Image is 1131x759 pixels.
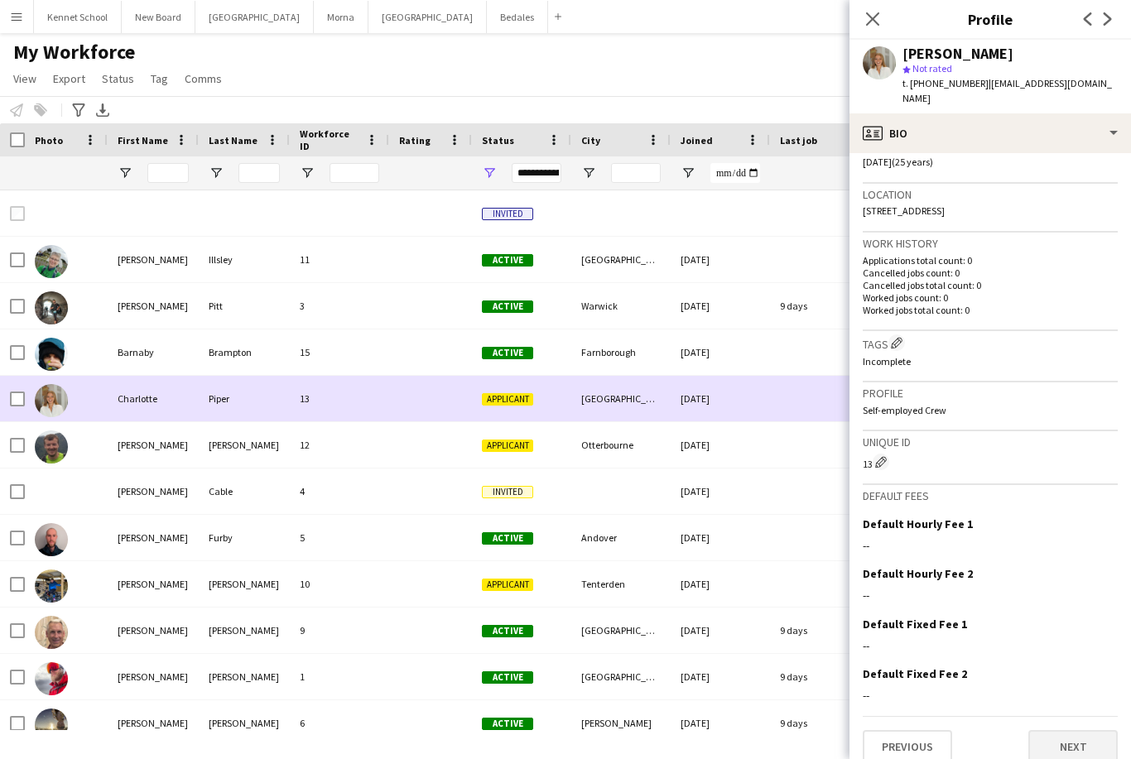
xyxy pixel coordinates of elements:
[108,422,199,468] div: [PERSON_NAME]
[35,662,68,695] img: Isaac Walker
[35,291,68,324] img: Andrew Pitt
[902,77,989,89] span: t. [PHONE_NUMBER]
[671,329,770,375] div: [DATE]
[671,237,770,282] div: [DATE]
[102,71,134,86] span: Status
[863,488,1118,503] h3: Default fees
[290,422,389,468] div: 12
[35,569,68,603] img: George O’Callaghan
[863,666,967,681] h3: Default Fixed Fee 2
[199,422,290,468] div: [PERSON_NAME]
[770,608,869,653] div: 9 days
[46,68,92,89] a: Export
[35,523,68,556] img: Douglas Furby
[108,515,199,560] div: [PERSON_NAME]
[571,376,671,421] div: [GEOGRAPHIC_DATA]
[863,386,1118,401] h3: Profile
[571,422,671,468] div: Otterbourne
[108,376,199,421] div: Charlotte
[368,1,487,33] button: [GEOGRAPHIC_DATA]
[571,237,671,282] div: [GEOGRAPHIC_DATA]
[482,134,514,147] span: Status
[863,187,1118,202] h3: Location
[863,638,1118,653] div: --
[863,688,1118,703] div: --
[863,617,967,632] h3: Default Fixed Fee 1
[35,338,68,371] img: Barnaby Brampton
[671,468,770,514] div: [DATE]
[122,1,195,33] button: New Board
[290,283,389,329] div: 3
[108,468,199,514] div: [PERSON_NAME]
[290,376,389,421] div: 13
[35,616,68,649] img: Howard Watts
[151,71,168,86] span: Tag
[290,515,389,560] div: 5
[863,236,1118,251] h3: Work history
[118,166,132,180] button: Open Filter Menu
[863,538,1118,553] div: --
[185,71,222,86] span: Comms
[290,654,389,699] div: 1
[671,561,770,607] div: [DATE]
[902,77,1112,104] span: | [EMAIL_ADDRESS][DOMAIN_NAME]
[902,46,1013,61] div: [PERSON_NAME]
[571,329,671,375] div: Farnborough
[199,237,290,282] div: Illsley
[108,329,199,375] div: Barnaby
[571,654,671,699] div: [GEOGRAPHIC_DATA]
[482,532,533,545] span: Active
[108,237,199,282] div: [PERSON_NAME]
[199,515,290,560] div: Furby
[770,700,869,746] div: 9 days
[118,134,168,147] span: First Name
[863,156,933,168] span: [DATE] (25 years)
[199,608,290,653] div: [PERSON_NAME]
[863,334,1118,352] h3: Tags
[710,163,760,183] input: Joined Filter Input
[35,134,63,147] span: Photo
[108,608,199,653] div: [PERSON_NAME]
[863,304,1118,316] p: Worked jobs total count: 0
[482,625,533,637] span: Active
[482,440,533,452] span: Applicant
[863,267,1118,279] p: Cancelled jobs count: 0
[35,384,68,417] img: Charlotte Piper
[7,68,43,89] a: View
[849,113,1131,153] div: Bio
[199,283,290,329] div: Pitt
[209,166,224,180] button: Open Filter Menu
[290,561,389,607] div: 10
[482,393,533,406] span: Applicant
[863,588,1118,603] div: --
[912,62,952,74] span: Not rated
[290,329,389,375] div: 15
[671,608,770,653] div: [DATE]
[863,435,1118,449] h3: Unique ID
[482,347,533,359] span: Active
[35,709,68,742] img: Laura Dunning
[863,404,1118,416] p: Self-employed Crew
[199,700,290,746] div: [PERSON_NAME]
[482,166,497,180] button: Open Filter Menu
[238,163,280,183] input: Last Name Filter Input
[199,376,290,421] div: Piper
[780,134,817,147] span: Last job
[482,671,533,684] span: Active
[290,237,389,282] div: 11
[863,279,1118,291] p: Cancelled jobs total count: 0
[571,700,671,746] div: [PERSON_NAME]
[399,134,431,147] span: Rating
[671,515,770,560] div: [DATE]
[581,134,600,147] span: City
[108,700,199,746] div: [PERSON_NAME]
[482,718,533,730] span: Active
[314,1,368,33] button: Morna
[571,283,671,329] div: Warwick
[178,68,229,89] a: Comms
[108,283,199,329] div: [PERSON_NAME]
[581,166,596,180] button: Open Filter Menu
[863,516,973,531] h3: Default Hourly Fee 1
[290,700,389,746] div: 6
[144,68,175,89] a: Tag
